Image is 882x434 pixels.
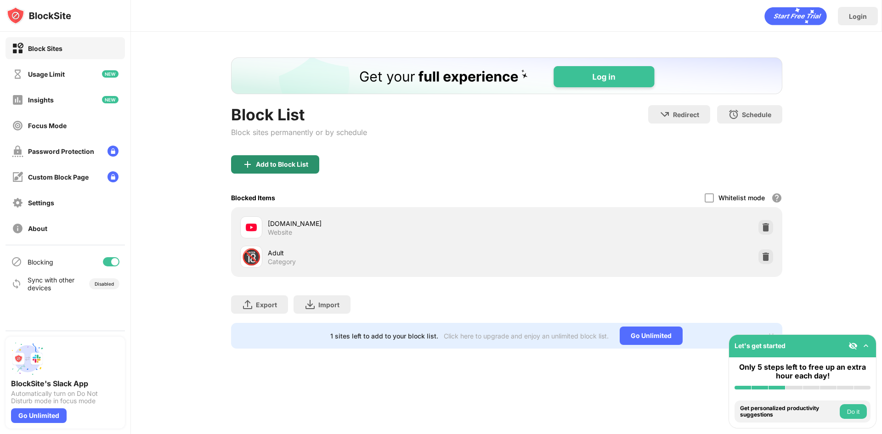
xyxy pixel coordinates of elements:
div: Login [849,12,867,20]
img: customize-block-page-off.svg [12,171,23,183]
img: x-button.svg [768,332,775,339]
div: BlockSite's Slack App [11,379,119,388]
div: Disabled [95,281,114,287]
img: new-icon.svg [102,70,119,78]
img: push-slack.svg [11,342,44,375]
div: Sync with other devices [28,276,75,292]
img: lock-menu.svg [107,146,119,157]
div: Website [268,228,292,237]
img: password-protection-off.svg [12,146,23,157]
div: Password Protection [28,147,94,155]
button: Do it [840,404,867,419]
div: Category [268,258,296,266]
div: [DOMAIN_NAME] [268,219,507,228]
img: time-usage-off.svg [12,68,23,80]
div: Add to Block List [256,161,308,168]
div: Import [318,301,339,309]
div: Block Sites [28,45,62,52]
div: Let's get started [735,342,786,349]
img: block-on.svg [12,43,23,54]
div: Focus Mode [28,122,67,130]
img: focus-off.svg [12,120,23,131]
div: animation [764,7,827,25]
img: new-icon.svg [102,96,119,103]
div: Click here to upgrade and enjoy an unlimited block list. [444,332,609,340]
div: Blocking [28,258,53,266]
div: Get personalized productivity suggestions [740,405,837,418]
img: lock-menu.svg [107,171,119,182]
img: settings-off.svg [12,197,23,209]
div: Only 5 steps left to free up an extra hour each day! [735,363,871,380]
div: Block sites permanently or by schedule [231,128,367,137]
img: blocking-icon.svg [11,256,22,267]
img: sync-icon.svg [11,278,22,289]
img: insights-off.svg [12,94,23,106]
div: Block List [231,105,367,124]
img: omni-setup-toggle.svg [861,341,871,350]
img: eye-not-visible.svg [848,341,858,350]
div: Custom Block Page [28,173,89,181]
div: Blocked Items [231,194,275,202]
div: Settings [28,199,54,207]
iframe: Banner [231,57,782,94]
div: Automatically turn on Do Not Disturb mode in focus mode [11,390,119,405]
div: 1 sites left to add to your block list. [330,332,438,340]
div: Whitelist mode [718,194,765,202]
div: About [28,225,47,232]
div: Schedule [742,111,771,118]
div: 🔞 [242,248,261,266]
div: Go Unlimited [620,327,683,345]
div: Export [256,301,277,309]
div: Insights [28,96,54,104]
div: Go Unlimited [11,408,67,423]
img: about-off.svg [12,223,23,234]
div: Adult [268,248,507,258]
div: Redirect [673,111,699,118]
div: Usage Limit [28,70,65,78]
img: favicons [246,222,257,233]
img: logo-blocksite.svg [6,6,71,25]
